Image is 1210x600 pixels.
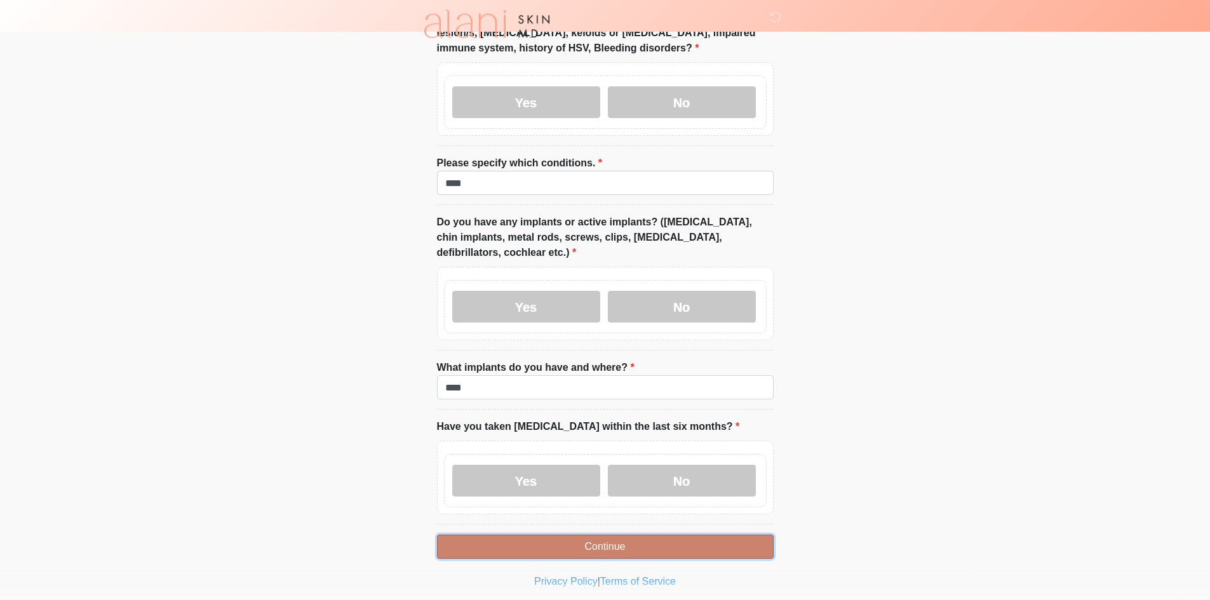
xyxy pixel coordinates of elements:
[424,10,549,38] img: Alani Skin MD Logo
[437,419,740,434] label: Have you taken [MEDICAL_DATA] within the last six months?
[437,360,635,375] label: What implants do you have and where?
[600,576,676,587] a: Terms of Service
[452,86,600,118] label: Yes
[452,465,600,497] label: Yes
[608,465,756,497] label: No
[608,291,756,323] label: No
[437,535,774,559] button: Continue
[437,215,774,260] label: Do you have any implants or active implants? ([MEDICAL_DATA], chin implants, metal rods, screws, ...
[534,576,598,587] a: Privacy Policy
[608,86,756,118] label: No
[437,156,603,171] label: Please specify which conditions.
[452,291,600,323] label: Yes
[598,576,600,587] a: |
